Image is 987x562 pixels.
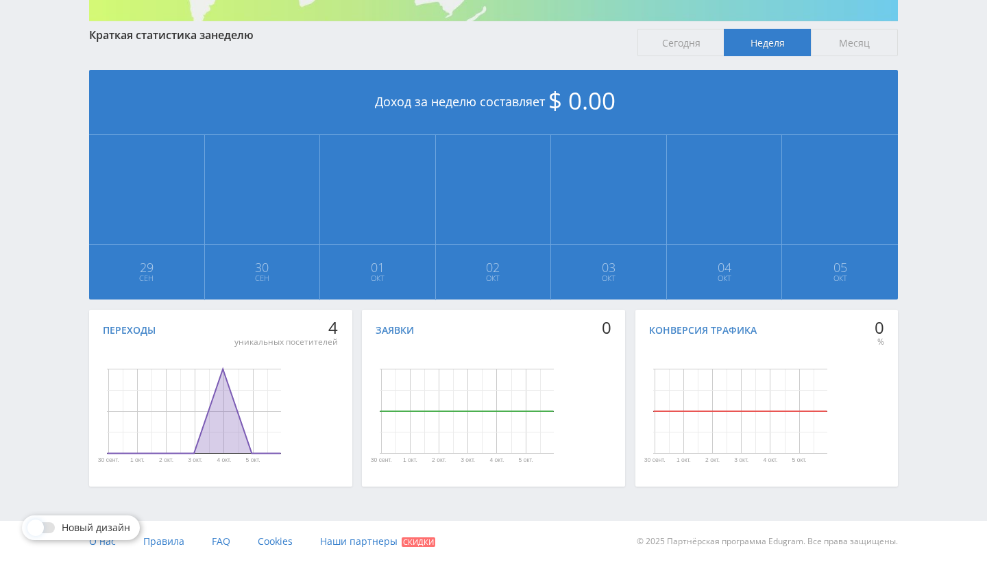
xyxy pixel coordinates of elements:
[371,457,392,464] text: 30 сент.
[62,343,326,480] svg: Диаграмма.
[875,337,884,347] div: %
[234,318,338,337] div: 4
[500,521,898,562] div: © 2025 Партнёрская программа Edugram. Все права защищены.
[644,457,665,464] text: 30 сент.
[103,325,156,336] div: Переходы
[376,325,414,336] div: Заявки
[811,29,898,56] span: Месяц
[668,273,781,284] span: Окт
[211,27,254,42] span: неделю
[334,343,598,480] svg: Диаграмма.
[90,273,204,284] span: Сен
[246,457,260,464] text: 5 окт.
[320,521,435,562] a: Наши партнеры Скидки
[258,535,293,548] span: Cookies
[143,521,184,562] a: Правила
[519,457,533,464] text: 5 окт.
[724,29,811,56] span: Неделя
[608,343,872,480] svg: Диаграмма.
[89,535,116,548] span: О нас
[234,337,338,347] div: уникальных посетителей
[212,535,230,548] span: FAQ
[783,262,897,273] span: 05
[320,535,398,548] span: Наши партнеры
[783,273,897,284] span: Окт
[432,457,446,464] text: 2 окт.
[217,457,231,464] text: 4 окт.
[461,457,476,464] text: 3 окт.
[212,521,230,562] a: FAQ
[206,273,319,284] span: Сен
[602,318,611,337] div: 0
[792,457,806,464] text: 5 окт.
[875,318,884,337] div: 0
[130,457,145,464] text: 1 окт.
[548,84,616,117] span: $ 0.00
[403,457,417,464] text: 1 окт.
[321,273,435,284] span: Окт
[89,70,898,135] div: Доход за неделю составляет
[159,457,173,464] text: 2 окт.
[649,325,757,336] div: Конверсия трафика
[763,457,777,464] text: 4 окт.
[437,262,550,273] span: 02
[734,457,748,464] text: 3 окт.
[90,262,204,273] span: 29
[89,29,624,41] div: Краткая статистика за
[668,262,781,273] span: 04
[552,262,666,273] span: 03
[676,457,690,464] text: 1 окт.
[437,273,550,284] span: Окт
[637,29,724,56] span: Сегодня
[402,537,435,547] span: Скидки
[705,457,720,464] text: 2 окт.
[321,262,435,273] span: 01
[143,535,184,548] span: Правила
[89,521,116,562] a: О нас
[490,457,504,464] text: 4 окт.
[258,521,293,562] a: Cookies
[552,273,666,284] span: Окт
[206,262,319,273] span: 30
[188,457,202,464] text: 3 окт.
[98,457,119,464] text: 30 сент.
[62,522,130,533] span: Новый дизайн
